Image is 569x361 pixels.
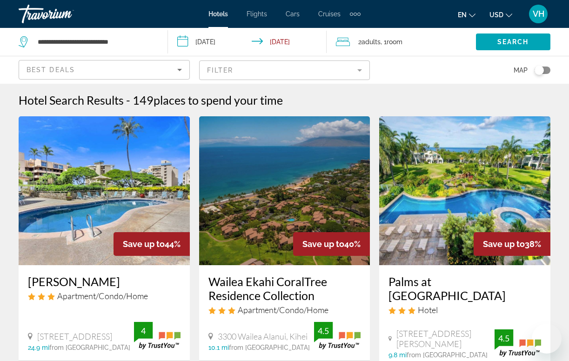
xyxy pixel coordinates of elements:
[208,305,361,315] div: 3 star Apartment
[458,8,475,21] button: Change language
[483,239,525,249] span: Save up to
[28,344,49,351] span: 24.9 mi
[379,116,550,265] img: Hotel image
[114,232,190,256] div: 44%
[526,4,550,24] button: User Menu
[229,344,310,351] span: from [GEOGRAPHIC_DATA]
[418,305,438,315] span: Hotel
[168,28,327,56] button: Check-in date: Sep 21, 2025 Check-out date: Sep 25, 2025
[27,66,75,74] span: Best Deals
[154,93,283,107] span: places to spend your time
[495,333,513,344] div: 4.5
[396,328,495,349] span: [STREET_ADDRESS][PERSON_NAME]
[327,28,476,56] button: Travelers: 2 adults, 0 children
[381,35,402,48] span: , 1
[497,38,529,46] span: Search
[532,324,562,354] iframe: Button to launch messaging window
[302,239,344,249] span: Save up to
[19,93,124,107] h1: Hotel Search Results
[123,239,165,249] span: Save up to
[208,10,228,18] a: Hotels
[199,60,370,80] button: Filter
[528,66,550,74] button: Toggle map
[28,274,181,288] a: [PERSON_NAME]
[407,351,488,359] span: from [GEOGRAPHIC_DATA]
[134,322,181,349] img: trustyou-badge.svg
[388,274,541,302] a: Palms at [GEOGRAPHIC_DATA]
[474,232,550,256] div: 38%
[495,329,541,357] img: trustyou-badge.svg
[218,331,308,341] span: 3300 Wailea Alanui, Kihei
[318,10,341,18] a: Cruises
[361,38,381,46] span: Adults
[49,344,130,351] span: from [GEOGRAPHIC_DATA]
[293,232,370,256] div: 40%
[126,93,130,107] span: -
[247,10,267,18] a: Flights
[533,9,544,19] span: VH
[57,291,148,301] span: Apartment/Condo/Home
[19,2,112,26] a: Travorium
[133,93,283,107] h2: 149
[134,325,153,336] div: 4
[514,64,528,77] span: Map
[458,11,467,19] span: en
[28,291,181,301] div: 3 star Apartment
[314,322,361,349] img: trustyou-badge.svg
[27,64,182,75] mat-select: Sort by
[37,331,112,341] span: [STREET_ADDRESS]
[238,305,328,315] span: Apartment/Condo/Home
[358,35,381,48] span: 2
[476,33,550,50] button: Search
[199,116,370,265] img: Hotel image
[388,305,541,315] div: 3 star Hotel
[388,351,407,359] span: 9.8 mi
[286,10,300,18] a: Cars
[208,344,229,351] span: 10.1 mi
[489,11,503,19] span: USD
[19,116,190,265] img: Hotel image
[489,8,512,21] button: Change currency
[314,325,333,336] div: 4.5
[350,7,361,21] button: Extra navigation items
[208,274,361,302] a: Wailea Ekahi CoralTree Residence Collection
[387,38,402,46] span: Room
